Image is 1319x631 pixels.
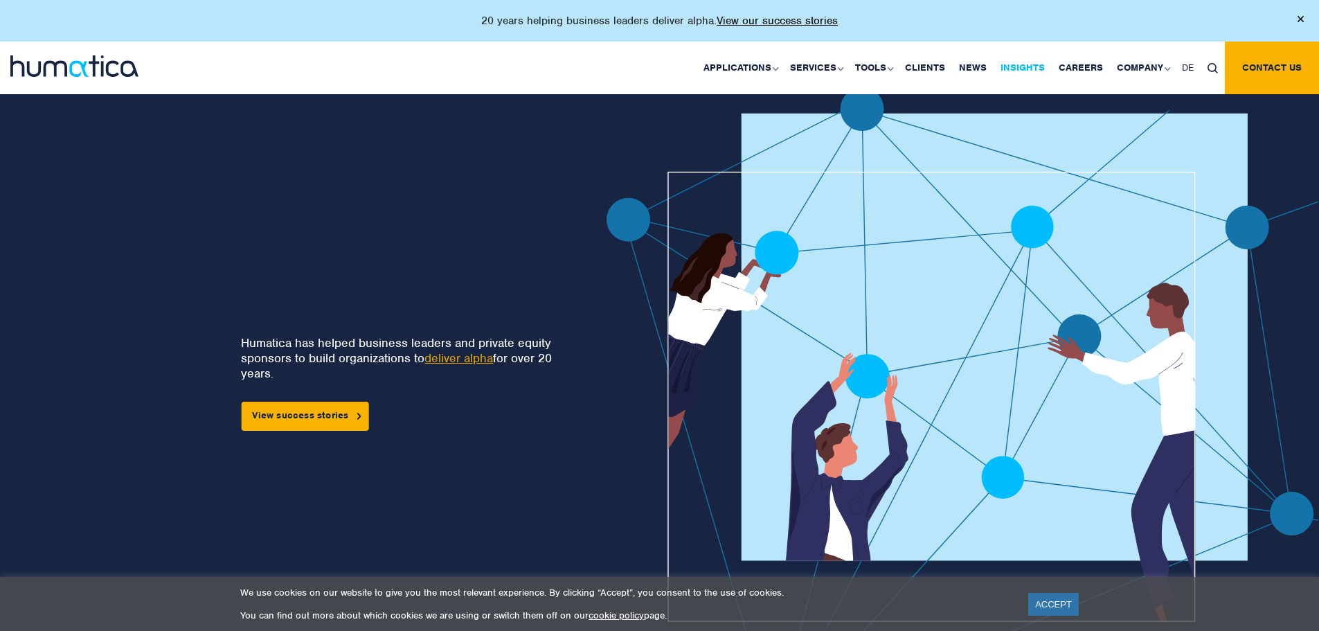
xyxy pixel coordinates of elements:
a: DE [1175,42,1201,94]
a: Clients [898,42,952,94]
img: logo [10,55,138,77]
a: Company [1110,42,1175,94]
p: We use cookies on our website to give you the most relevant experience. By clicking “Accept”, you... [240,587,1011,598]
a: View our success stories [717,14,838,28]
p: 20 years helping business leaders deliver alpha. [481,14,838,28]
a: Contact us [1225,42,1319,94]
a: Applications [697,42,783,94]
p: You can find out more about which cookies we are using or switch them off on our page. [240,610,1011,621]
img: search_icon [1208,63,1218,73]
a: deliver alpha [424,350,493,366]
img: arrowicon [357,413,361,419]
a: cookie policy [589,610,644,621]
a: ACCEPT [1028,593,1079,616]
a: Services [783,42,848,94]
span: DE [1182,62,1194,73]
a: View success stories [241,402,368,431]
a: Tools [848,42,898,94]
p: Humatica has helped business leaders and private equity sponsors to build organizations to for ov... [241,335,562,381]
a: News [952,42,994,94]
a: Careers [1052,42,1110,94]
a: Insights [994,42,1052,94]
